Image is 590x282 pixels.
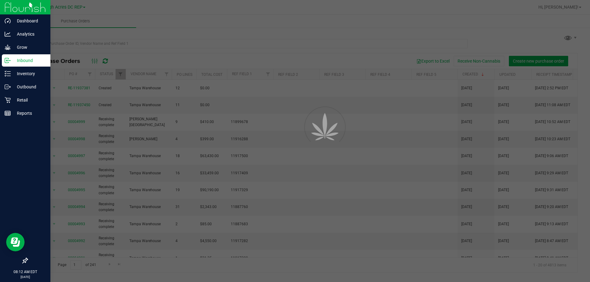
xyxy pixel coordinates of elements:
p: Analytics [11,30,48,38]
p: Outbound [11,83,48,91]
p: 08:12 AM EDT [3,269,48,275]
p: Retail [11,96,48,104]
inline-svg: Dashboard [5,18,11,24]
p: Reports [11,110,48,117]
p: Dashboard [11,17,48,25]
inline-svg: Reports [5,110,11,116]
inline-svg: Grow [5,44,11,50]
inline-svg: Retail [5,97,11,103]
inline-svg: Inbound [5,57,11,64]
inline-svg: Outbound [5,84,11,90]
iframe: Resource center [6,233,25,251]
p: Inbound [11,57,48,64]
p: Inventory [11,70,48,77]
p: [DATE] [3,275,48,279]
inline-svg: Inventory [5,71,11,77]
inline-svg: Analytics [5,31,11,37]
p: Grow [11,44,48,51]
